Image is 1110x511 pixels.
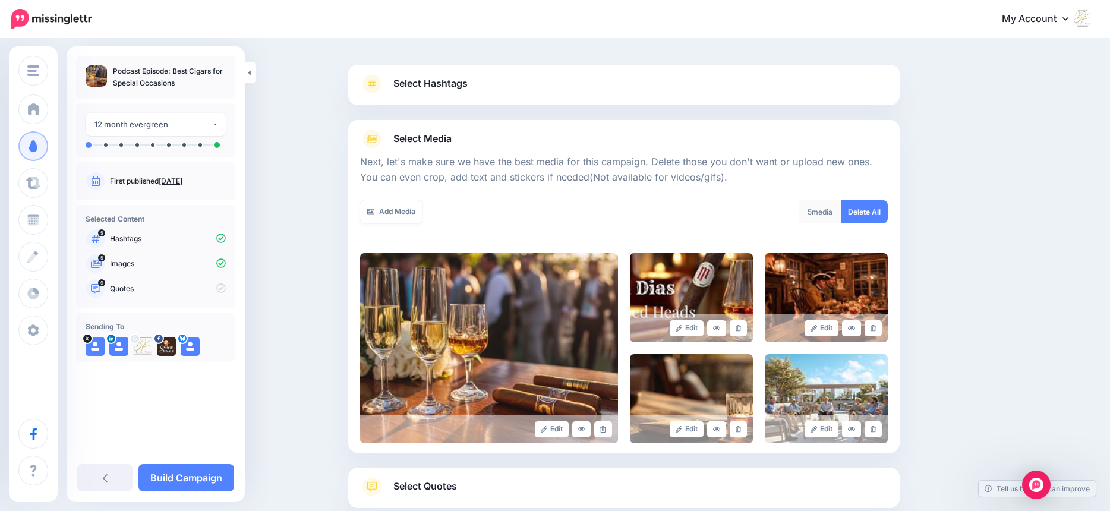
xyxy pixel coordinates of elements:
[670,421,704,437] a: Edit
[98,279,105,286] span: 9
[27,65,39,76] img: menu.png
[181,337,200,356] img: user_default_image.png
[360,149,888,443] div: Select Media
[86,322,226,331] h4: Sending To
[765,354,888,443] img: 6cc8a2d1cf26009c5bdb9b9319710ba0_large.jpg
[805,320,838,336] a: Edit
[113,65,226,89] p: Podcast Episode: Best Cigars for Special Occasions
[110,283,226,294] p: Quotes
[109,337,128,356] img: user_default_image.png
[393,478,457,494] span: Select Quotes
[86,337,105,356] img: user_default_image.png
[86,113,226,136] button: 12 month evergreen
[765,253,888,342] img: 4d4437d663f2d54fd406c47d2d20d5b8_large.jpg
[110,234,226,244] p: Hashtags
[86,215,226,223] h4: Selected Content
[110,176,226,187] p: First published
[805,421,838,437] a: Edit
[990,5,1092,34] a: My Account
[1022,471,1051,499] div: Open Intercom Messenger
[670,320,704,336] a: Edit
[979,481,1096,497] a: Tell us how we can improve
[799,200,841,223] div: media
[94,118,212,131] div: 12 month evergreen
[630,253,753,342] img: fa72c7a353b59e41bbcc26c7071923fd_large.jpg
[360,477,888,508] a: Select Quotes
[841,200,888,223] a: Delete All
[86,65,107,87] img: 64bd475d5415dcaed6a191a8e41494b1_thumb.jpg
[360,200,422,223] a: Add Media
[11,9,92,29] img: Missinglettr
[360,154,888,185] p: Next, let's make sure we have the best media for this campaign. Delete those you don't want or up...
[98,229,105,236] span: 5
[393,131,452,147] span: Select Media
[159,176,182,185] a: [DATE]
[360,74,888,105] a: Select Hashtags
[630,354,753,443] img: 4f4969698246b8e7023b70fcb5ec07e7_large.jpg
[110,258,226,269] p: Images
[98,254,105,261] span: 5
[393,75,468,92] span: Select Hashtags
[157,337,176,356] img: 450544126_122157544124138260_7501521881711950031_n-bsa154400.jpg
[808,207,812,216] span: 5
[133,337,152,356] img: ACg8ocKXglD1UdKIND7T9cqoYhgOHZX6OprPRzWXjI4JL-RgvHDfq0QeCws96-c-89283.png
[360,130,888,149] a: Select Media
[360,253,618,443] img: 64bd475d5415dcaed6a191a8e41494b1_large.jpg
[535,421,569,437] a: Edit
